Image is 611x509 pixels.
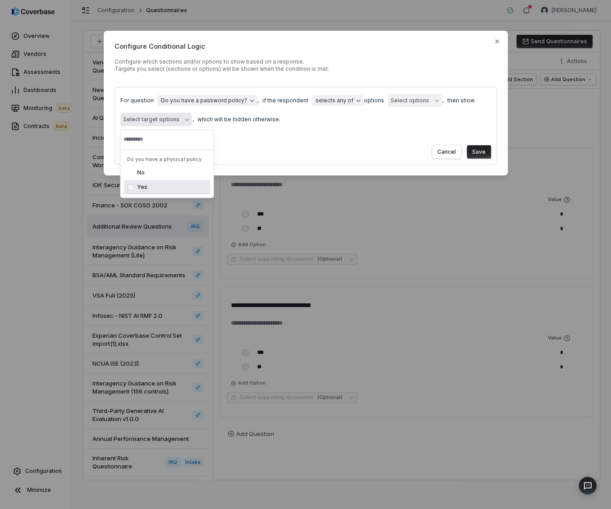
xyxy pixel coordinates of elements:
button: Cancel [432,145,461,159]
div: No [137,169,207,176]
span: Configure Conditional Logic [115,41,497,51]
span: if the respondent [262,97,308,104]
div: , , , [120,93,491,127]
span: then show [447,97,475,104]
span: which will be hidden otherwise. [198,116,280,123]
button: Select options [388,94,441,107]
span: options [364,97,384,104]
div: Suggestions [120,150,214,198]
div: Yes [137,183,207,191]
p: Configure which sections and/or options to show based on a response. [115,58,497,65]
span: Do you have a physical policy [127,156,201,163]
button: Select target options [120,113,192,126]
span: For question [120,97,154,104]
p: Targets you select (sections or options) will be shown when the condition is met. [115,65,497,73]
button: Save [467,145,491,159]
